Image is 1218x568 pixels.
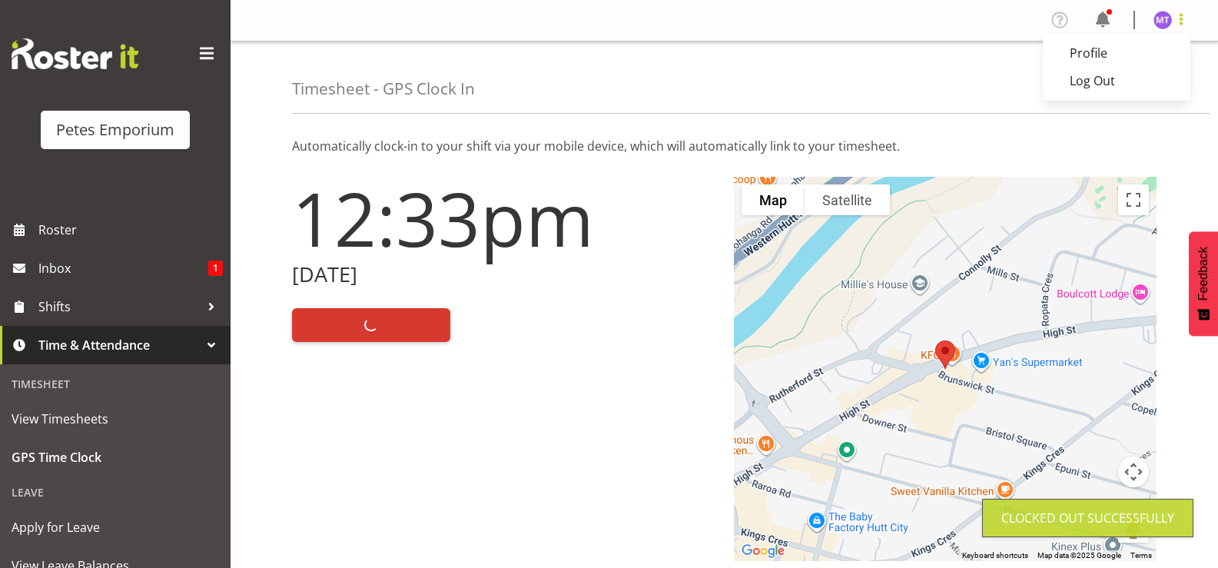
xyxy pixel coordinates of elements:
[1043,67,1190,95] a: Log Out
[4,477,227,508] div: Leave
[38,295,200,318] span: Shifts
[12,407,219,430] span: View Timesheets
[56,118,174,141] div: Petes Emporium
[12,516,219,539] span: Apply for Leave
[738,541,788,561] a: Open this area in Google Maps (opens a new window)
[292,137,1157,155] p: Automatically clock-in to your shift via your mobile device, which will automatically link to you...
[38,334,200,357] span: Time & Attendance
[962,550,1028,561] button: Keyboard shortcuts
[292,263,715,287] h2: [DATE]
[208,261,223,276] span: 1
[1001,509,1174,527] div: Clocked out Successfully
[4,368,227,400] div: Timesheet
[4,508,227,546] a: Apply for Leave
[1118,457,1149,487] button: Map camera controls
[1196,247,1210,301] span: Feedback
[1043,39,1190,67] a: Profile
[12,38,138,69] img: Rosterit website logo
[805,184,890,215] button: Show satellite imagery
[1037,551,1121,560] span: Map data ©2025 Google
[4,438,227,477] a: GPS Time Clock
[1130,551,1152,560] a: Terms (opens in new tab)
[1189,231,1218,336] button: Feedback - Show survey
[292,177,715,260] h1: 12:33pm
[292,80,475,98] h4: Timesheet - GPS Clock In
[742,184,805,215] button: Show street map
[1153,11,1172,29] img: mya-taupawa-birkhead5814.jpg
[738,541,788,561] img: Google
[1118,184,1149,215] button: Toggle fullscreen view
[38,257,208,280] span: Inbox
[12,446,219,469] span: GPS Time Clock
[4,400,227,438] a: View Timesheets
[38,218,223,241] span: Roster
